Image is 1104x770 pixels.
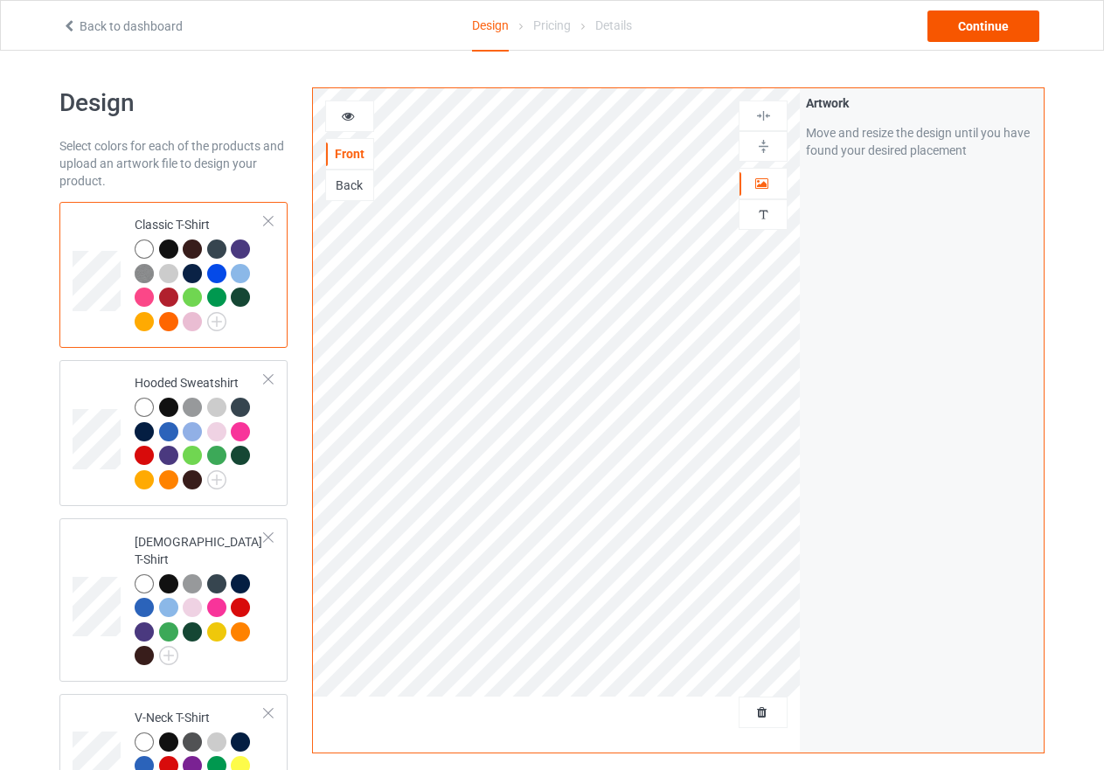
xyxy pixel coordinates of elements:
div: [DEMOGRAPHIC_DATA] T-Shirt [59,518,288,682]
img: svg%3E%0A [755,138,772,155]
img: svg+xml;base64,PD94bWwgdmVyc2lvbj0iMS4wIiBlbmNvZGluZz0iVVRGLTgiPz4KPHN2ZyB3aWR0aD0iMjJweCIgaGVpZ2... [207,470,226,489]
img: heather_texture.png [135,264,154,283]
img: svg%3E%0A [755,108,772,124]
div: Design [472,1,509,52]
img: svg+xml;base64,PD94bWwgdmVyc2lvbj0iMS4wIiBlbmNvZGluZz0iVVRGLTgiPz4KPHN2ZyB3aWR0aD0iMjJweCIgaGVpZ2... [207,312,226,331]
div: Artwork [806,94,1038,112]
a: Back to dashboard [62,19,183,33]
div: Classic T-Shirt [59,202,288,348]
div: Details [595,1,632,50]
div: Continue [927,10,1039,42]
img: svg%3E%0A [755,206,772,223]
div: Hooded Sweatshirt [59,360,288,506]
div: Pricing [533,1,571,50]
div: [DEMOGRAPHIC_DATA] T-Shirt [135,533,265,664]
div: Move and resize the design until you have found your desired placement [806,124,1038,159]
div: Classic T-Shirt [135,216,265,330]
div: Hooded Sweatshirt [135,374,265,488]
div: Select colors for each of the products and upload an artwork file to design your product. [59,137,288,190]
img: svg+xml;base64,PD94bWwgdmVyc2lvbj0iMS4wIiBlbmNvZGluZz0iVVRGLTgiPz4KPHN2ZyB3aWR0aD0iMjJweCIgaGVpZ2... [159,646,178,665]
div: Front [326,145,373,163]
div: Back [326,177,373,194]
h1: Design [59,87,288,119]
